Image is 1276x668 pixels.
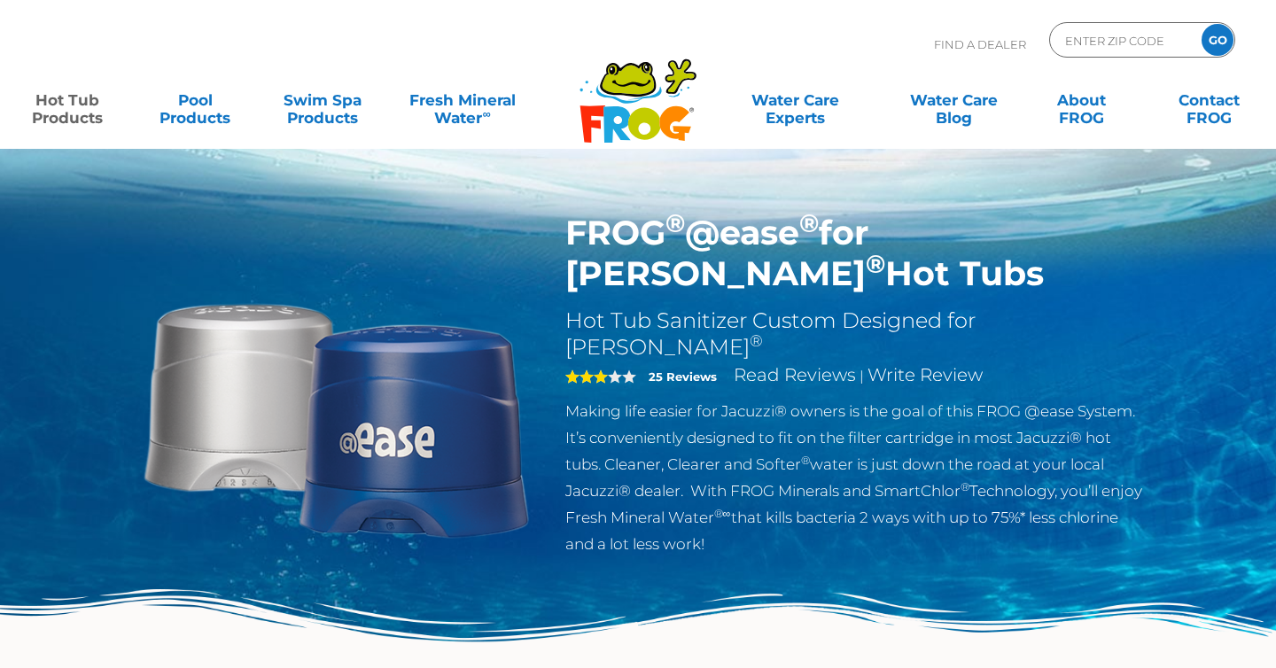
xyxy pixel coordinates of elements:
a: Water CareBlog [904,82,1003,118]
sup: ® [961,480,969,493]
input: GO [1202,24,1233,56]
p: Making life easier for Jacuzzi® owners is the goal of this FROG @ease System. It’s conveniently d... [565,398,1144,557]
img: Sundance-cartridges-2.png [133,213,539,618]
a: Hot TubProducts [18,82,117,118]
a: Fresh MineralWater∞ [401,82,525,118]
sup: ® [801,454,810,467]
img: Frog Products Logo [570,35,706,144]
sup: ® [866,248,885,279]
sup: ® [750,331,763,351]
a: Swim SpaProducts [273,82,372,118]
a: PoolProducts [145,82,245,118]
sup: ®∞ [714,507,731,520]
strong: 25 Reviews [649,369,717,384]
span: | [860,368,864,384]
sup: ® [799,207,819,238]
a: AboutFROG [1031,82,1131,118]
sup: ® [665,207,685,238]
a: Write Review [868,364,983,385]
h1: FROG @ease for [PERSON_NAME] Hot Tubs [565,213,1144,294]
a: Water CareExperts [714,82,875,118]
p: Find A Dealer [934,22,1026,66]
span: 3 [565,369,608,384]
a: Read Reviews [734,364,856,385]
a: ContactFROG [1159,82,1258,118]
h2: Hot Tub Sanitizer Custom Designed for [PERSON_NAME] [565,307,1144,361]
sup: ∞ [482,107,490,120]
